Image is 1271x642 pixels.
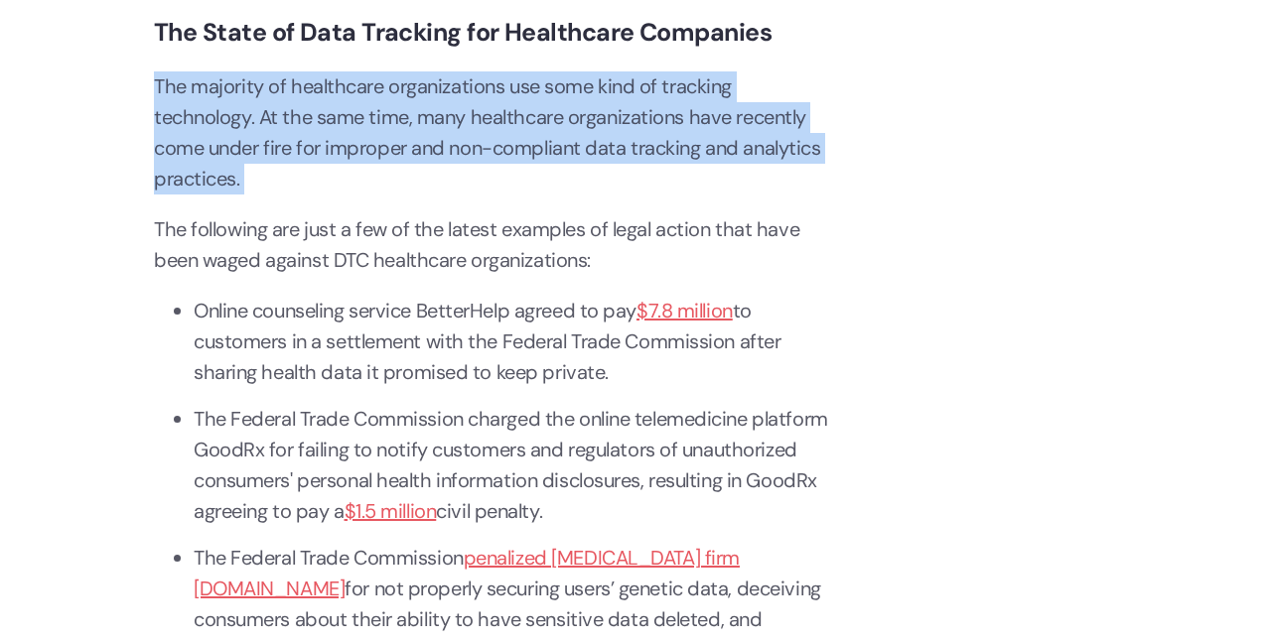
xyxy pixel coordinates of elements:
[345,498,437,524] a: $1.5 million
[154,214,829,276] p: The following are just a few of the latest examples of legal action that have been waged against ...
[194,545,740,601] a: penalized [MEDICAL_DATA] firm [DOMAIN_NAME]
[154,16,772,49] strong: The State of Data Tracking for Healthcare Companies
[154,71,829,194] p: The majority of healthcare organizations use some kind of tracking technology. At the same time, ...
[194,404,829,527] li: The Federal Trade Commission charged the online telemedicine platform GoodRx for failing to notif...
[194,296,829,388] li: Online counseling service BetterHelp agreed to pay to customers in a settlement with the Federal ...
[636,298,733,323] a: $7.8 million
